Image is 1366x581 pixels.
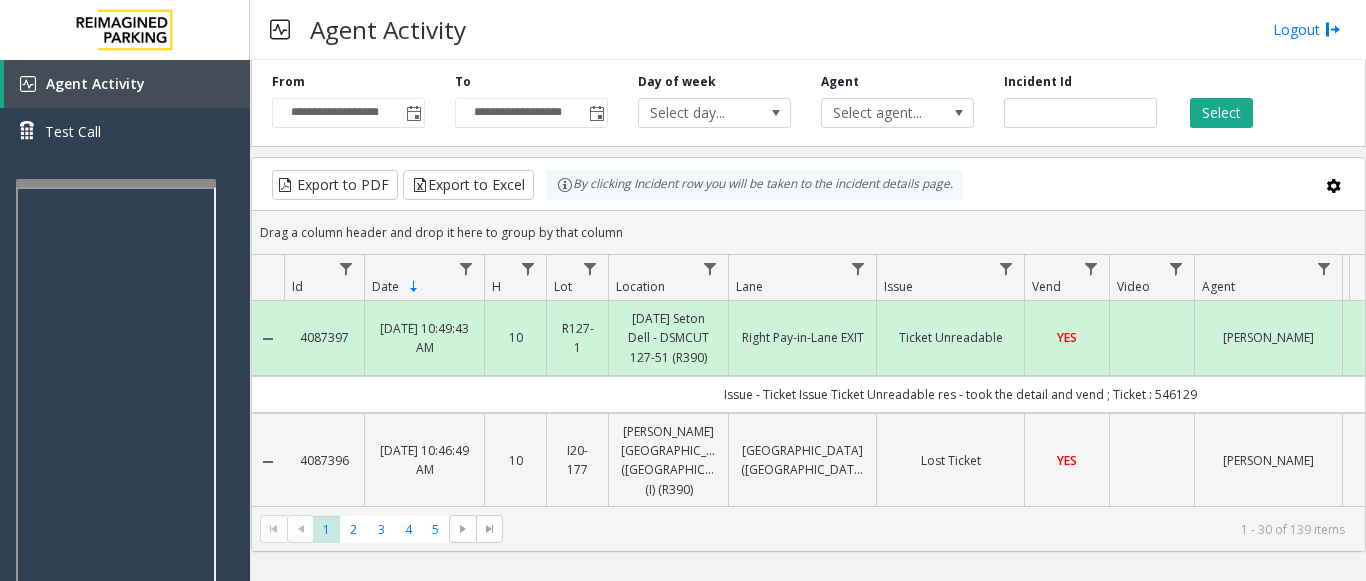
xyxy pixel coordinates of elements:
span: Issue [884,278,913,295]
label: To [455,73,471,91]
a: Agent Filter Menu [1311,255,1338,282]
span: Vend [1032,278,1061,295]
span: Video [1117,278,1150,295]
a: [GEOGRAPHIC_DATA] ([GEOGRAPHIC_DATA]) [741,441,864,479]
span: Page 5 [422,516,449,543]
button: Export to PDF [272,170,398,200]
span: Sortable [406,279,422,295]
span: Go to the last page [476,515,503,543]
span: Toggle popup [402,99,424,127]
label: From [272,73,305,91]
a: Collapse Details [252,454,284,470]
a: YES [1037,451,1097,470]
a: Date Filter Menu [453,255,480,282]
span: Test Call [45,121,101,142]
span: Location [616,278,665,295]
span: Page 3 [368,516,395,543]
span: Page 2 [340,516,367,543]
a: 10 [497,328,534,347]
a: R127-1 [559,319,596,357]
span: Lane [736,278,763,295]
span: YES [1057,452,1077,469]
span: Select day... [639,99,760,127]
a: YES [1037,328,1097,347]
a: [DATE] 10:49:43 AM [377,319,472,357]
a: [PERSON_NAME] [1207,328,1330,347]
a: Collapse Details [252,331,284,347]
a: [PERSON_NAME] [1207,451,1330,470]
h3: Agent Activity [300,5,476,54]
a: Issue Filter Menu [993,255,1020,282]
span: Page 4 [395,516,422,543]
span: YES [1057,329,1077,346]
a: Logout [1273,19,1341,40]
img: logout [1325,19,1341,40]
span: Date [372,278,399,295]
label: Incident Id [1004,73,1072,91]
span: Go to the last page [482,521,498,537]
a: Lost Ticket [889,451,1012,470]
img: infoIcon.svg [557,177,573,193]
div: By clicking Incident row you will be taken to the incident details page. [547,170,963,200]
a: [DATE] Seton Dell - DSMCUT 127-51 (R390) [621,309,716,367]
a: [PERSON_NAME][GEOGRAPHIC_DATA] ([GEOGRAPHIC_DATA]) (I) (R390) [621,422,716,499]
a: H Filter Menu [515,255,542,282]
a: [DATE] 10:46:49 AM [377,441,472,479]
label: Agent [821,73,859,91]
span: Go to the next page [455,521,471,537]
a: Video Filter Menu [1163,255,1190,282]
a: Id Filter Menu [333,255,360,282]
span: Id [292,278,303,295]
a: Ticket Unreadable [889,328,1012,347]
button: Select [1190,98,1253,128]
span: Page 1 [313,516,340,543]
a: Lane Filter Menu [845,255,872,282]
a: 4087396 [296,451,352,470]
a: I20-177 [559,441,596,479]
div: Drag a column header and drop it here to group by that column [252,215,1365,250]
a: Lot Filter Menu [577,255,604,282]
a: Agent Activity [4,60,250,108]
span: Agent [1202,278,1235,295]
label: Day of week [638,73,716,91]
div: Data table [252,255,1365,506]
a: Location Filter Menu [697,255,724,282]
span: Agent Activity [46,74,145,93]
a: 10 [497,451,534,470]
a: Vend Filter Menu [1078,255,1105,282]
span: Select agent... [822,99,943,127]
span: Go to the next page [449,515,476,543]
a: Right Pay-in-Lane EXIT [741,328,864,347]
kendo-pager-info: 1 - 30 of 139 items [515,521,1345,538]
span: H [492,278,501,295]
img: pageIcon [270,5,290,54]
img: 'icon' [20,76,36,92]
span: Toggle popup [585,99,607,127]
a: 4087397 [296,328,352,347]
span: Lot [554,278,572,295]
button: Export to Excel [403,170,534,200]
